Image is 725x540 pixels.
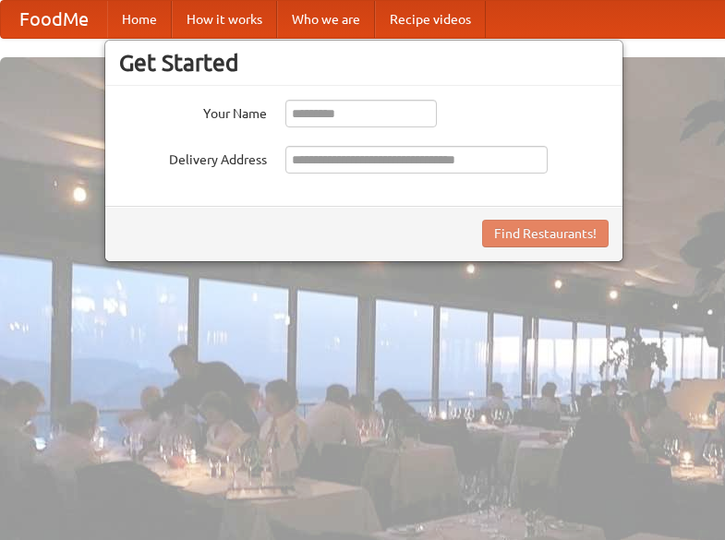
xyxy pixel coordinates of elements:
[277,1,375,38] a: Who we are
[172,1,277,38] a: How it works
[119,100,267,123] label: Your Name
[119,146,267,169] label: Delivery Address
[107,1,172,38] a: Home
[375,1,486,38] a: Recipe videos
[1,1,107,38] a: FoodMe
[119,49,609,77] h3: Get Started
[482,220,609,247] button: Find Restaurants!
